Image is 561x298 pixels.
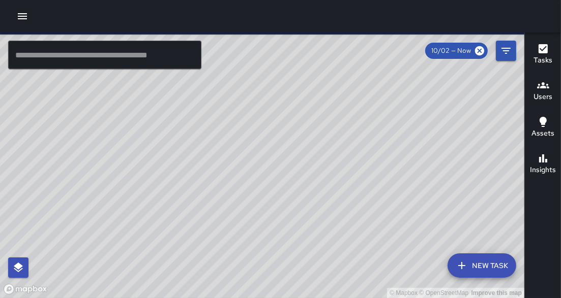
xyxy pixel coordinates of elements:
[525,146,561,183] button: Insights
[425,46,477,56] span: 10/02 — Now
[532,128,554,139] h6: Assets
[496,41,516,61] button: Filters
[530,164,556,176] h6: Insights
[448,253,516,278] button: New Task
[534,55,552,66] h6: Tasks
[525,110,561,146] button: Assets
[525,73,561,110] button: Users
[534,91,552,103] h6: Users
[525,37,561,73] button: Tasks
[425,43,488,59] div: 10/02 — Now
